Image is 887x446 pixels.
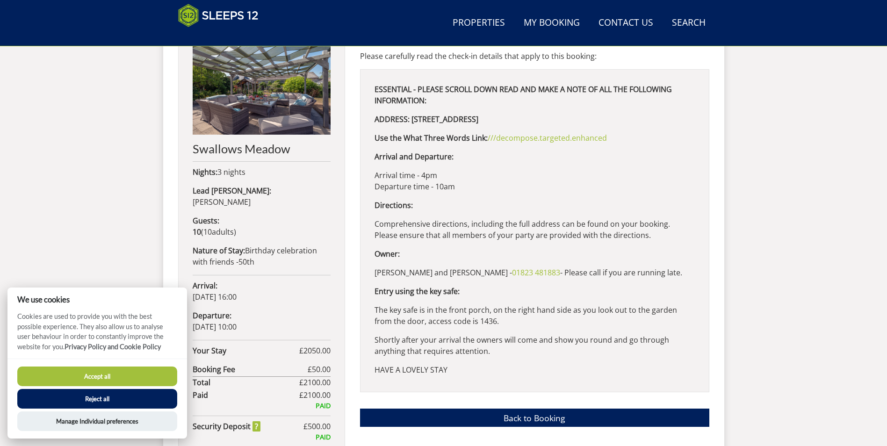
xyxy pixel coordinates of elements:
strong: Nature of Stay: [193,245,245,256]
span: 500.00 [308,421,331,432]
img: Sleeps 12 [178,4,259,27]
strong: Arrival: [193,281,217,291]
p: Shortly after your arrival the owners will come and show you round and go through anything that r... [375,334,695,357]
div: PAID [193,432,331,442]
h2: Swallows Meadow [193,142,331,155]
div: PAID [193,401,331,411]
a: Contact Us [595,13,657,34]
span: ( ) [193,227,236,237]
a: Swallows Meadow [193,46,331,155]
p: Arrival time - 4pm Departure time - 10am [375,170,695,192]
span: £ [303,421,331,432]
span: £ [299,345,331,356]
a: ///decompose.targeted.enhanced [488,133,607,143]
span: £ [299,377,331,388]
strong: Arrival and Departure: [375,151,454,162]
strong: ESSENTIAL - PLEASE SCROLL DOWN READ AND MAKE A NOTE OF ALL THE FOLLOWING INFORMATION: [375,84,672,106]
p: Cookies are used to provide you with the best possible experience. They also allow us to analyse ... [7,311,187,359]
strong: Owner: [375,249,400,259]
a: Properties [449,13,509,34]
button: Accept all [17,367,177,386]
p: 3 nights [193,166,331,178]
p: [DATE] 16:00 [193,280,331,302]
span: £ [299,389,331,401]
span: 2100.00 [303,377,331,388]
strong: Nights: [193,167,217,177]
p: Comprehensive directions, including the full address can be found on your booking. Please ensure ... [375,218,695,241]
p: The key safe is in the front porch, on the right hand side as you look out to the garden from the... [375,304,695,327]
strong: Entry using the key safe: [375,286,460,296]
strong: Your Stay [193,345,299,356]
p: HAVE A LOVELY STAY [375,364,695,375]
a: 01823 481883 [512,267,560,278]
a: Search [668,13,709,34]
button: Reject all [17,389,177,409]
a: Back to Booking [360,409,709,427]
p: Birthday celebration with friends -50th [193,245,331,267]
span: 2100.00 [303,390,331,400]
strong: Departure: [193,310,231,321]
strong: Use the What Three Words Link: [375,133,488,143]
strong: Paid [193,389,299,401]
strong: Total [193,377,299,388]
img: An image of 'Swallows Meadow' [193,46,331,135]
a: Privacy Policy and Cookie Policy [65,343,161,351]
span: 50.00 [312,364,331,374]
strong: ADDRESS: [STREET_ADDRESS] [375,114,478,124]
span: 2050.00 [303,345,331,356]
span: adult [203,227,234,237]
strong: Lead [PERSON_NAME]: [193,186,271,196]
span: £ [308,364,331,375]
strong: 10 [193,227,201,237]
p: [PERSON_NAME] and [PERSON_NAME] - - Please call if you are running late. [375,267,695,278]
strong: Security Deposit [193,421,260,432]
h2: We use cookies [7,295,187,304]
span: 10 [203,227,212,237]
strong: Booking Fee [193,364,308,375]
a: My Booking [520,13,584,34]
iframe: Customer reviews powered by Trustpilot [173,33,272,41]
strong: Directions: [375,200,413,210]
span: s [230,227,234,237]
span: [PERSON_NAME] [193,197,251,207]
button: Manage Individual preferences [17,411,177,431]
p: Please carefully read the check-in details that apply to this booking: [360,50,709,62]
strong: Guests: [193,216,219,226]
p: [DATE] 10:00 [193,310,331,332]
